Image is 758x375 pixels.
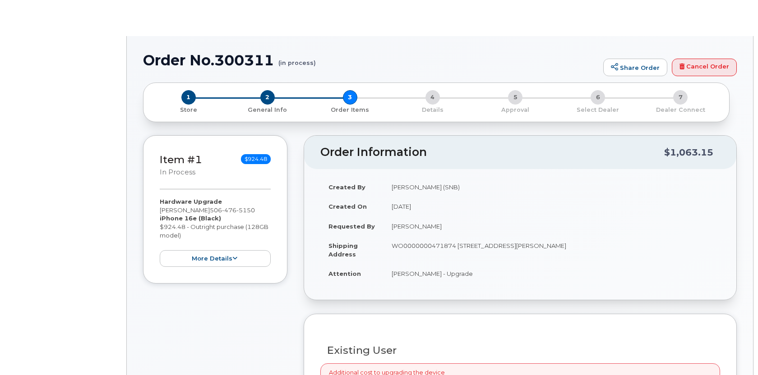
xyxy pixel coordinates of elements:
strong: iPhone 16e (Black) [160,215,221,222]
a: Share Order [603,59,667,77]
strong: Attention [328,270,361,277]
h1: Order No.300311 [143,52,599,68]
span: 476 [222,206,236,214]
h2: Order Information [320,146,664,159]
p: General Info [230,106,305,114]
small: in process [160,168,195,176]
a: Item #1 [160,153,202,166]
span: $924.48 [241,154,271,164]
span: 2 [260,90,275,105]
strong: Requested By [328,223,375,230]
strong: Created On [328,203,367,210]
small: (in process) [278,52,316,66]
strong: Created By [328,183,365,191]
span: 1 [181,90,196,105]
a: 1 Store [151,105,226,114]
td: WO0000000471874 [STREET_ADDRESS][PERSON_NAME] [384,236,720,264]
div: $1,063.15 [664,144,713,161]
h3: Existing User [327,345,713,356]
div: [PERSON_NAME] $924.48 - Outright purchase (128GB model) [160,197,271,267]
a: Cancel Order [672,59,737,77]
td: [PERSON_NAME] - Upgrade [384,264,720,284]
td: [PERSON_NAME] (SNB) [384,177,720,197]
span: 5150 [236,206,255,214]
a: 2 General Info [226,105,309,114]
button: more details [160,250,271,267]
p: Store [154,106,222,114]
td: [DATE] [384,197,720,216]
span: 506 [210,206,255,214]
td: [PERSON_NAME] [384,216,720,236]
strong: Shipping Address [328,242,358,258]
strong: Hardware Upgrade [160,198,222,205]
